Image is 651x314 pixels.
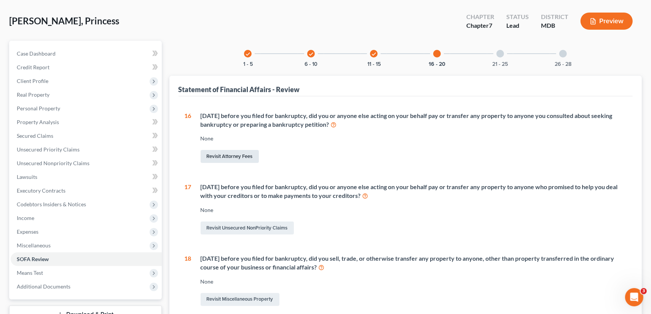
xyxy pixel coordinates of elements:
[9,15,119,26] span: [PERSON_NAME], Princess
[201,150,259,163] a: Revisit Attorney Fees
[541,13,568,21] div: District
[17,160,89,166] span: Unsecured Nonpriority Claims
[201,112,627,129] div: [DATE] before you filed for bankruptcy, did you or anyone else acting on your behalf pay or trans...
[17,174,37,180] span: Lawsuits
[201,293,279,306] a: Revisit Miscellaneous Property
[641,288,647,294] span: 3
[466,13,494,21] div: Chapter
[308,51,314,57] i: check
[305,62,318,67] button: 6 - 10
[11,252,162,266] a: SOFA Review
[243,62,253,67] button: 1 - 5
[17,187,65,194] span: Executory Contracts
[17,119,59,125] span: Property Analysis
[17,242,51,249] span: Miscellaneous
[179,85,300,94] div: Statement of Financial Affairs - Review
[17,215,34,221] span: Income
[367,62,381,67] button: 11 - 15
[466,21,494,30] div: Chapter
[429,62,445,67] button: 16 - 20
[201,183,627,200] div: [DATE] before you filed for bankruptcy, did you or anyone else acting on your behalf pay or trans...
[201,254,627,272] div: [DATE] before you filed for bankruptcy, did you sell, trade, or otherwise transfer any property t...
[11,129,162,143] a: Secured Claims
[11,61,162,74] a: Credit Report
[17,201,86,207] span: Codebtors Insiders & Notices
[17,256,49,262] span: SOFA Review
[371,51,377,57] i: check
[17,146,80,153] span: Unsecured Priority Claims
[541,21,568,30] div: MDB
[11,115,162,129] a: Property Analysis
[185,183,191,236] div: 17
[17,50,56,57] span: Case Dashboard
[17,269,43,276] span: Means Test
[581,13,633,30] button: Preview
[245,51,251,57] i: check
[17,91,49,98] span: Real Property
[201,278,627,285] div: None
[17,132,53,139] span: Secured Claims
[11,47,162,61] a: Case Dashboard
[489,22,492,29] span: 7
[17,105,60,112] span: Personal Property
[11,143,162,156] a: Unsecured Priority Claims
[625,288,643,306] iframe: Intercom live chat
[11,170,162,184] a: Lawsuits
[555,62,571,67] button: 26 - 28
[17,64,49,70] span: Credit Report
[185,112,191,165] div: 16
[492,62,508,67] button: 21 - 25
[17,78,48,84] span: Client Profile
[506,13,529,21] div: Status
[11,156,162,170] a: Unsecured Nonpriority Claims
[201,135,627,142] div: None
[506,21,529,30] div: Lead
[185,254,191,308] div: 18
[17,283,70,290] span: Additional Documents
[201,206,627,214] div: None
[11,184,162,198] a: Executory Contracts
[201,222,294,234] a: Revisit Unsecured NonPriority Claims
[17,228,38,235] span: Expenses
